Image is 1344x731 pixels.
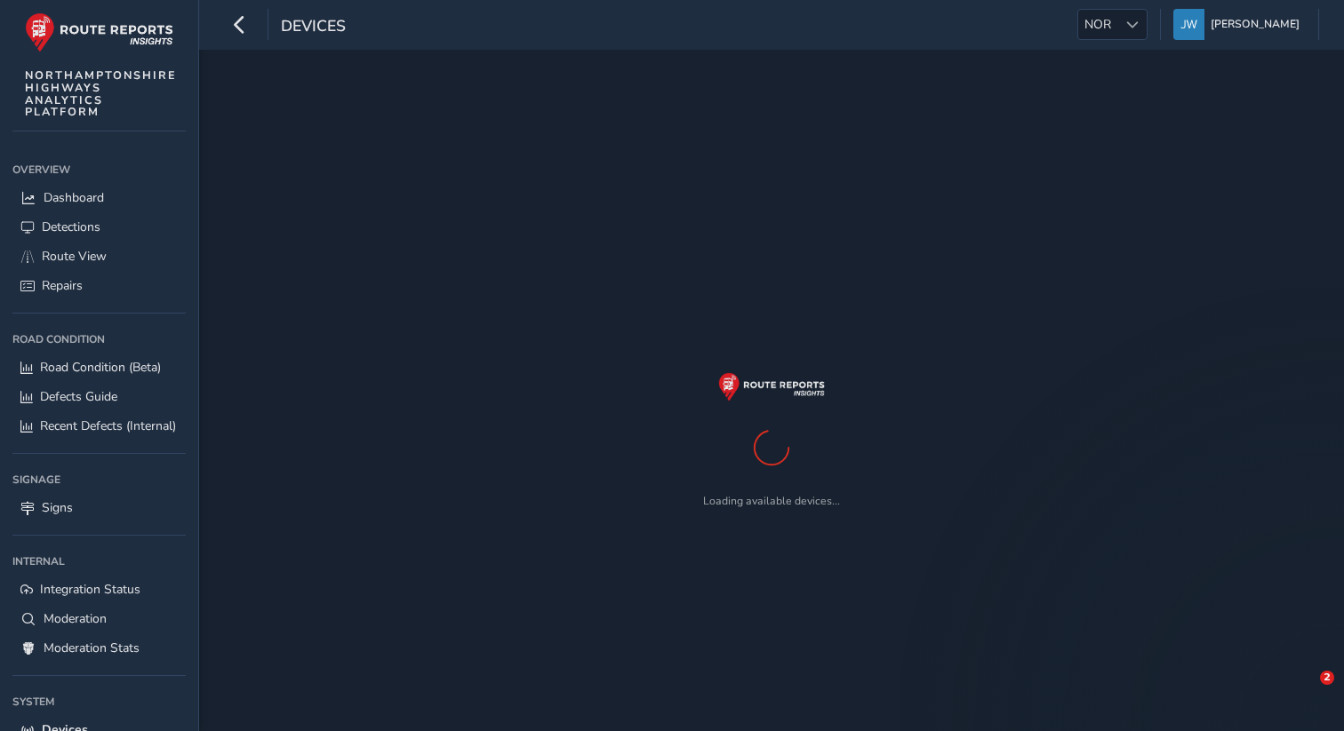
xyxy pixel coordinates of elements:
[12,493,186,522] a: Signs
[12,271,186,300] a: Repairs
[40,417,176,434] span: Recent Defects (Internal)
[12,382,186,411] a: Defects Guide
[12,633,186,663] a: Moderation Stats
[12,548,186,575] div: Internal
[12,242,186,271] a: Route View
[12,575,186,604] a: Integration Status
[1173,9,1204,40] img: diamond-layout
[12,326,186,353] div: Road Condition
[12,466,186,493] div: Signage
[40,359,161,376] span: Road Condition (Beta)
[718,372,825,401] img: rr logo
[40,388,117,405] span: Defects Guide
[703,494,840,508] span: Loading available devices...
[1211,9,1300,40] span: [PERSON_NAME]
[1284,671,1326,713] iframe: Intercom live chat
[12,688,186,715] div: System
[42,248,107,265] span: Route View
[12,212,186,242] a: Detections
[12,156,186,183] div: Overview
[1173,9,1306,40] button: [PERSON_NAME]
[1320,671,1334,685] span: 2
[12,604,186,633] a: Moderation
[44,640,140,656] span: Moderation Stats
[12,183,186,212] a: Dashboard
[25,12,173,52] img: rr logo
[25,69,177,118] span: NORTHAMPTONSHIRE HIGHWAYS ANALYTICS PLATFORM
[281,15,346,40] span: Devices
[40,581,140,598] span: Integration Status
[44,189,104,206] span: Dashboard
[42,277,83,294] span: Repairs
[42,499,73,516] span: Signs
[12,411,186,441] a: Recent Defects (Internal)
[1078,10,1117,39] span: NOR
[44,610,107,627] span: Moderation
[12,353,186,382] a: Road Condition (Beta)
[42,219,100,235] span: Detections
